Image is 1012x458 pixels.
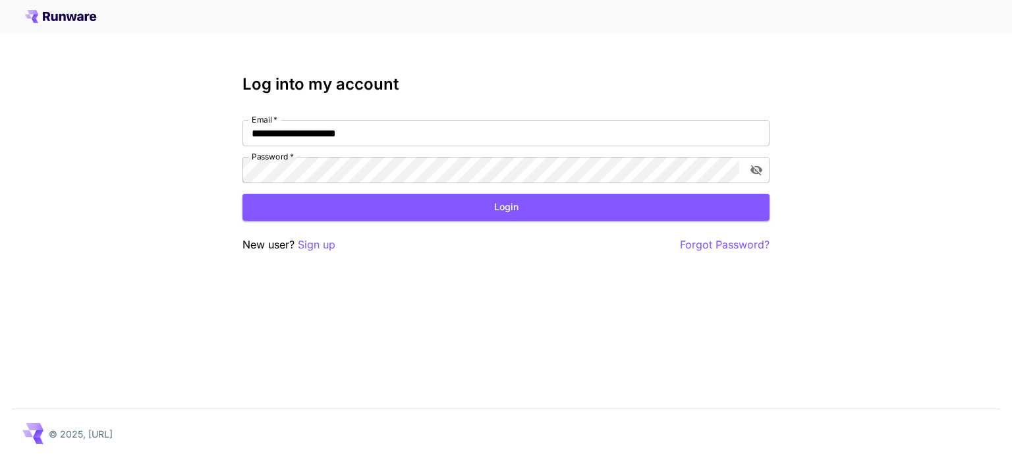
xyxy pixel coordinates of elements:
p: New user? [242,237,335,253]
button: Sign up [298,237,335,253]
label: Password [252,151,294,162]
button: toggle password visibility [745,158,768,182]
button: Login [242,194,770,221]
p: © 2025, [URL] [49,427,113,441]
label: Email [252,114,277,125]
button: Forgot Password? [680,237,770,253]
h3: Log into my account [242,75,770,94]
